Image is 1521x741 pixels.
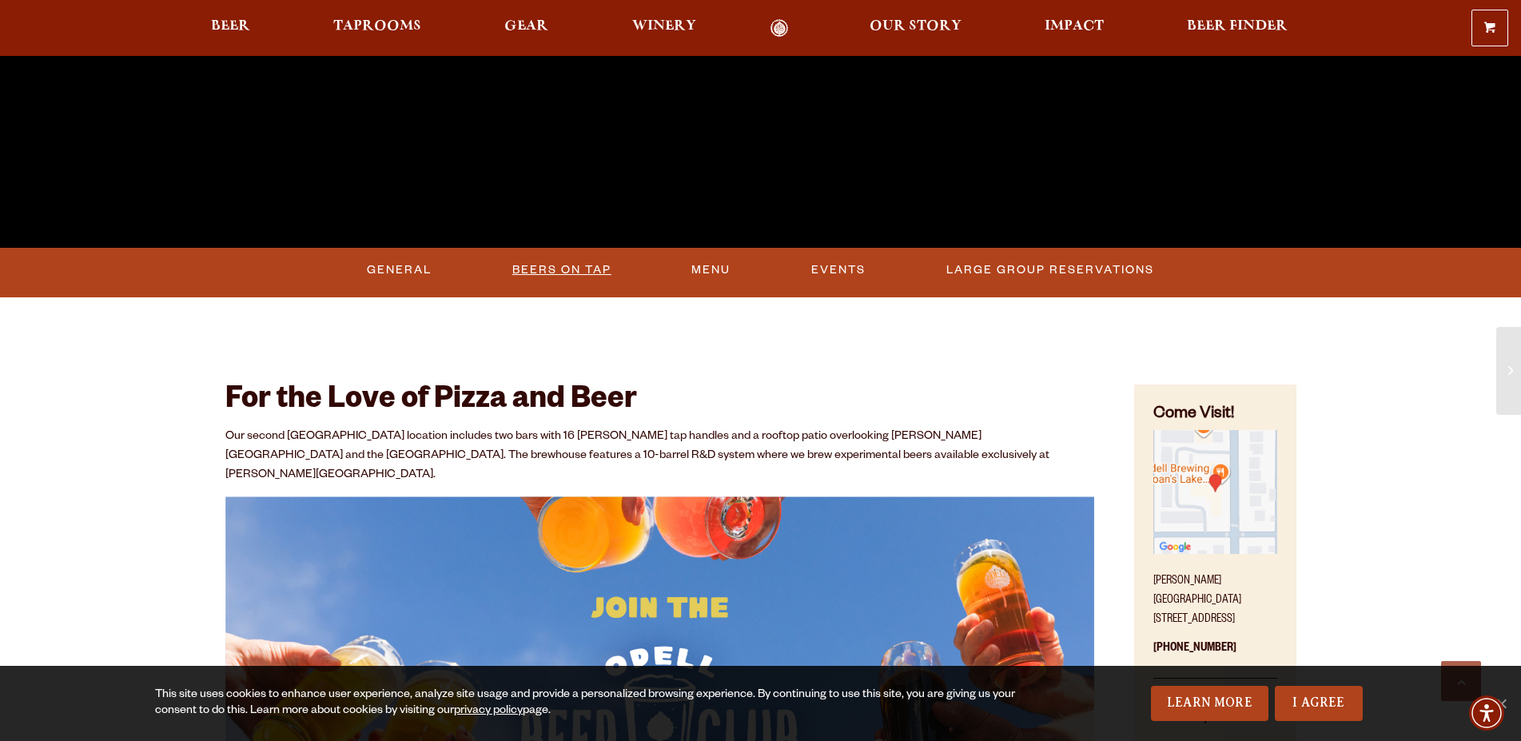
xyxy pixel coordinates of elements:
[155,687,1020,719] div: This site uses cookies to enhance user experience, analyze site usage and provide a personalized ...
[225,428,1095,485] p: Our second [GEOGRAPHIC_DATA] location includes two bars with 16 [PERSON_NAME] tap handles and a r...
[1153,430,1276,553] img: Small thumbnail of location on map
[622,19,707,38] a: Winery
[1151,686,1268,721] a: Learn More
[211,20,250,33] span: Beer
[805,252,872,289] a: Events
[1177,19,1298,38] a: Beer Finder
[225,384,1095,420] h2: For the Love of Pizza and Beer
[323,19,432,38] a: Taprooms
[201,19,261,38] a: Beer
[1153,404,1276,427] h4: Come Visit!
[1153,546,1276,559] a: Find on Google Maps (opens in a new window)
[1441,661,1481,701] a: Scroll to top
[1153,630,1276,679] p: [PHONE_NUMBER]
[494,19,559,38] a: Gear
[859,19,972,38] a: Our Story
[1045,20,1104,33] span: Impact
[454,705,523,718] a: privacy policy
[685,252,737,289] a: Menu
[940,252,1161,289] a: Large Group Reservations
[632,20,696,33] span: Winery
[506,252,618,289] a: Beers On Tap
[1153,563,1276,630] p: [PERSON_NAME][GEOGRAPHIC_DATA] [STREET_ADDRESS]
[1275,686,1363,721] a: I Agree
[750,19,810,38] a: Odell Home
[870,20,962,33] span: Our Story
[333,20,421,33] span: Taprooms
[1034,19,1114,38] a: Impact
[360,252,438,289] a: General
[1187,20,1288,33] span: Beer Finder
[504,20,548,33] span: Gear
[1469,695,1504,731] div: Accessibility Menu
